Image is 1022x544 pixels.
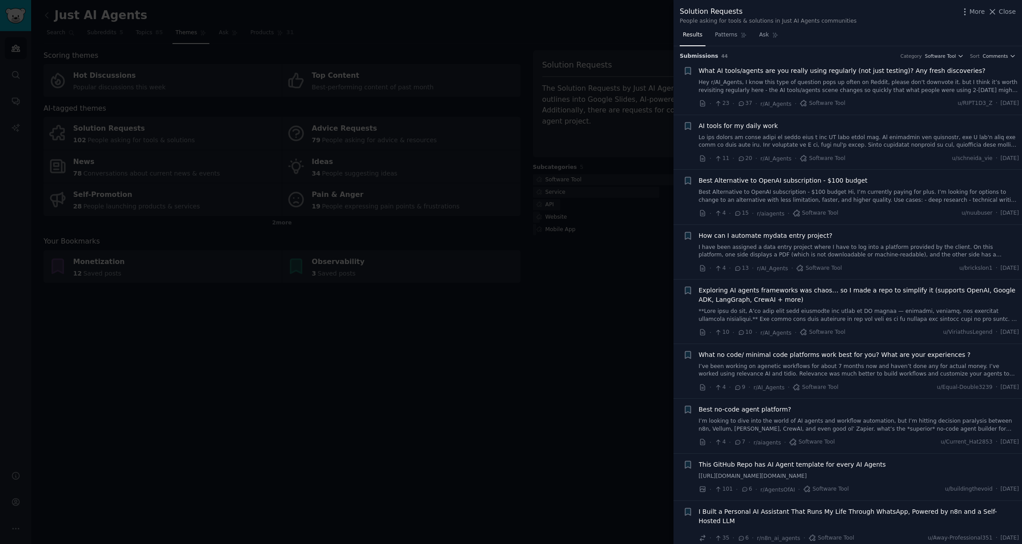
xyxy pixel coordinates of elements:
span: r/AgentsOfAI [761,487,795,493]
span: 35 [714,534,729,542]
button: Close [988,7,1016,16]
span: 4 [714,264,725,272]
span: [DATE] [1001,209,1019,217]
span: r/aiagents [753,440,781,446]
a: I’m looking to dive into the world of AI agents and workflow automation, but I’m hitting decision... [699,417,1019,433]
span: u/Away-Professional351 [928,534,993,542]
span: · [996,155,998,163]
span: 10 [714,328,729,336]
span: · [709,264,711,273]
span: · [996,100,998,108]
span: · [996,209,998,217]
span: 15 [734,209,749,217]
span: r/AI_Agents [761,330,792,336]
button: Comments [983,53,1016,59]
span: · [794,328,796,337]
span: · [794,99,796,108]
span: u/schneida_vie [952,155,993,163]
span: AI tools for my daily work [699,121,778,131]
a: Hey r/AI_Agents, I know this type of question pops up often on Reddit, please don't downvote it. ... [699,79,1019,94]
span: u/Current_Hat2853 [941,438,993,446]
span: Software Tool [809,534,854,542]
span: · [709,533,711,543]
div: Solution Requests [680,6,857,17]
span: 11 [714,155,729,163]
a: Best Alternative to OpenAI subscription - $100 budget Hi, I’m currently paying for plus. I’m look... [699,188,1019,204]
span: · [752,209,753,218]
span: Patterns [715,31,737,39]
span: 6 [737,534,749,542]
span: 10 [737,328,752,336]
span: · [733,99,734,108]
span: · [709,328,711,337]
span: [DATE] [1001,100,1019,108]
span: r/AI_Agents [761,156,792,162]
a: [[URL][DOMAIN_NAME][DOMAIN_NAME] [699,472,1019,480]
a: What no code/ minimal code platforms work best for you? What are your experiences ? [699,350,971,360]
span: Best no-code agent platform? [699,405,791,414]
span: · [752,264,753,273]
span: · [755,328,757,337]
button: More [960,7,985,16]
span: · [749,383,750,392]
span: · [996,328,998,336]
span: 6 [741,485,752,493]
span: · [709,99,711,108]
span: · [752,533,753,543]
span: 37 [737,100,752,108]
div: Category [901,53,922,59]
span: Software Tool [800,100,846,108]
span: 4 [714,209,725,217]
span: · [733,533,734,543]
a: Lo ips dolors am conse adipi el seddo eius t inc UT labo etdol mag. Al enimadmin ven quisnostr, e... [699,134,1019,149]
span: · [755,154,757,163]
span: [DATE] [1001,328,1019,336]
span: [DATE] [1001,264,1019,272]
span: Software Tool [796,264,842,272]
a: This GitHub Repo has AI Agent template for every AI Agents [699,460,886,469]
span: · [798,485,800,494]
span: 13 [734,264,749,272]
span: 23 [714,100,729,108]
span: · [709,383,711,392]
a: Patterns [712,28,749,46]
span: Software Tool [789,438,835,446]
span: · [709,154,711,163]
span: Software Tool [800,328,846,336]
span: · [729,438,731,447]
span: I Built a Personal AI Assistant That Runs My Life Through WhatsApp, Powered by n8n and a Self-Hos... [699,507,1019,526]
span: 7 [734,438,745,446]
span: · [709,485,711,494]
span: [DATE] [1001,485,1019,493]
span: Software Tool [803,485,849,493]
div: Sort [970,53,980,59]
span: u/brickslon1 [959,264,993,272]
span: · [996,264,998,272]
a: Ask [756,28,782,46]
span: · [729,383,731,392]
span: u/Equal-Double3239 [937,384,993,392]
span: · [788,209,790,218]
a: Exploring AI agents frameworks was chaos… so I made a repo to simplify it (supports OpenAI, Googl... [699,286,1019,304]
span: [DATE] [1001,384,1019,392]
span: · [996,438,998,446]
span: · [791,264,793,273]
span: r/AI_Agents [753,384,785,391]
span: How can I automate mydata entry project? [699,231,833,240]
span: Software Tool [800,155,846,163]
span: · [794,154,796,163]
span: · [996,534,998,542]
span: · [996,485,998,493]
span: u/RIPT1D3_Z [958,100,992,108]
span: 9 [734,384,745,392]
span: [DATE] [1001,534,1019,542]
span: Comments [983,53,1008,59]
a: What AI tools/agents are you really using regularly (not just testing)? Any fresh discoveries? [699,66,986,76]
span: u/nuubuser [962,209,993,217]
span: Software Tool [925,53,956,59]
span: Software Tool [793,384,838,392]
span: [DATE] [1001,438,1019,446]
span: · [736,485,737,494]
